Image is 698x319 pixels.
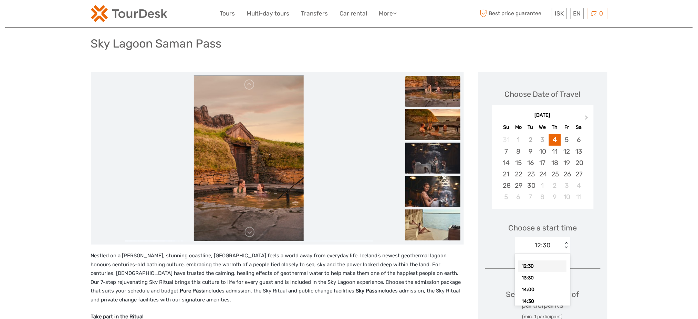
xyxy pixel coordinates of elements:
[512,168,524,180] div: Choose Monday, September 22nd, 2025
[405,176,460,207] img: 06e96a10e94c46c9bf95e56ab8871a26_slider_thumbnail.jpeg
[512,157,524,168] div: Choose Monday, September 15th, 2025
[500,123,512,132] div: Su
[91,37,222,51] h1: Sky Lagoon Saman Pass
[519,260,567,272] div: 12:30
[509,223,577,233] span: Choose a start time
[573,157,585,168] div: Choose Saturday, September 20th, 2025
[524,134,536,145] div: Not available Tuesday, September 2nd, 2025
[536,191,549,203] div: Choose Wednesday, October 8th, 2025
[524,168,536,180] div: Choose Tuesday, September 23rd, 2025
[561,157,573,168] div: Choose Friday, September 19th, 2025
[536,180,549,191] div: Choose Wednesday, October 1st, 2025
[512,134,524,145] div: Not available Monday, September 1st, 2025
[500,134,512,145] div: Not available Sunday, August 31st, 2025
[561,191,573,203] div: Choose Friday, October 10th, 2025
[512,191,524,203] div: Choose Monday, October 6th, 2025
[524,157,536,168] div: Choose Tuesday, September 16th, 2025
[180,288,205,294] strong: Pure Pass
[91,5,167,22] img: 120-15d4194f-c635-41b9-a512-a3cb382bfb57_logo_small.png
[549,191,561,203] div: Choose Thursday, October 9th, 2025
[536,157,549,168] div: Choose Wednesday, September 17th, 2025
[524,180,536,191] div: Choose Tuesday, September 30th, 2025
[10,12,78,18] p: We're away right now. Please check back later!
[492,112,594,119] div: [DATE]
[220,9,235,19] a: Tours
[573,146,585,157] div: Choose Saturday, September 13th, 2025
[405,143,460,174] img: c7a982244e76485291bc37c7387e8816_slider_thumbnail.jpeg
[536,168,549,180] div: Choose Wednesday, September 24th, 2025
[549,157,561,168] div: Choose Thursday, September 18th, 2025
[561,123,573,132] div: Fr
[301,9,328,19] a: Transfers
[500,180,512,191] div: Choose Sunday, September 28th, 2025
[564,242,570,249] div: < >
[340,9,367,19] a: Car rental
[561,134,573,145] div: Choose Friday, September 5th, 2025
[519,272,567,284] div: 13:30
[549,180,561,191] div: Choose Thursday, October 2nd, 2025
[536,134,549,145] div: Not available Wednesday, September 3rd, 2025
[405,109,460,140] img: caffa57d2b48444cab08357f81d8f5ad_slider_thumbnail.jpeg
[379,9,397,19] a: More
[500,157,512,168] div: Choose Sunday, September 14th, 2025
[549,168,561,180] div: Choose Thursday, September 25th, 2025
[561,168,573,180] div: Choose Friday, September 26th, 2025
[549,134,561,145] div: Choose Thursday, September 4th, 2025
[555,10,564,17] span: ISK
[524,146,536,157] div: Choose Tuesday, September 9th, 2025
[405,76,460,107] img: 48c4cd10c133470c9c2d3363953fbfac_slider_thumbnail.jpeg
[194,76,304,241] img: 48c4cd10c133470c9c2d3363953fbfac_main_slider.jpeg
[536,123,549,132] div: We
[582,114,593,125] button: Next Month
[494,134,591,203] div: month 2025-09
[561,146,573,157] div: Choose Friday, September 12th, 2025
[478,8,550,19] span: Best price guarantee
[573,168,585,180] div: Choose Saturday, September 27th, 2025
[549,123,561,132] div: Th
[519,296,567,307] div: 14:30
[405,209,460,240] img: 9cc0a4564d8a4d3ea032d4e386d0f417_slider_thumbnail.jpeg
[512,180,524,191] div: Choose Monday, September 29th, 2025
[524,191,536,203] div: Choose Tuesday, October 7th, 2025
[573,180,585,191] div: Choose Saturday, October 4th, 2025
[524,123,536,132] div: Tu
[500,146,512,157] div: Choose Sunday, September 7th, 2025
[598,10,604,17] span: 0
[512,123,524,132] div: Mo
[519,284,567,296] div: 14:00
[570,8,584,19] div: EN
[549,146,561,157] div: Choose Thursday, September 11th, 2025
[573,191,585,203] div: Choose Saturday, October 11th, 2025
[505,89,581,100] div: Choose Date of Travel
[512,146,524,157] div: Choose Monday, September 8th, 2025
[500,168,512,180] div: Choose Sunday, September 21st, 2025
[535,241,551,250] div: 12:30
[573,123,585,132] div: Sa
[356,288,378,294] strong: Sky Pass
[500,191,512,203] div: Choose Sunday, October 5th, 2025
[573,134,585,145] div: Choose Saturday, September 6th, 2025
[247,9,290,19] a: Multi-day tours
[79,11,87,19] button: Open LiveChat chat widget
[536,146,549,157] div: Choose Wednesday, September 10th, 2025
[91,251,464,304] p: Nestled on a [PERSON_NAME], stunning coastline, [GEOGRAPHIC_DATA] feels a world away from everyda...
[561,180,573,191] div: Choose Friday, October 3rd, 2025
